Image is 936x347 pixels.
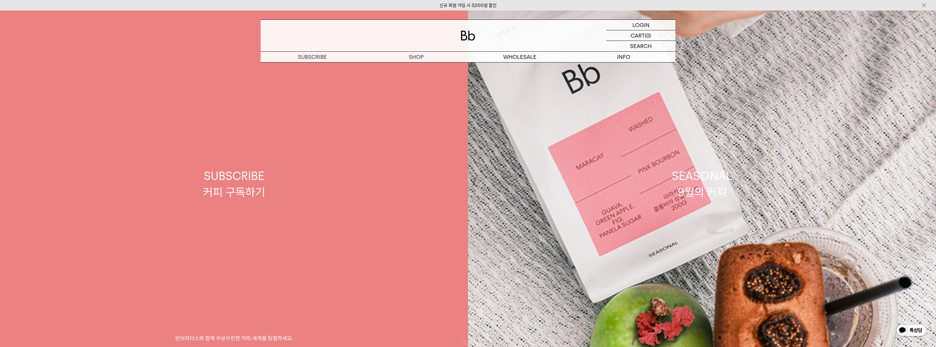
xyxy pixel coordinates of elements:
[645,30,651,41] p: (0)
[672,168,733,200] div: SEASONAL 9월의 커피
[632,20,650,30] p: LOGIN
[468,52,572,62] p: WHOLESALE
[261,52,364,62] a: SUBSCRIBE
[203,168,265,200] div: SUBSCRIBE 커피 구독하기
[630,41,652,51] p: SEARCH
[572,52,675,62] p: INFO
[631,30,645,41] p: CART
[364,52,468,62] a: SHOP
[896,324,927,338] img: 카카오톡 채널 1:1 채팅 버튼
[439,3,497,8] a: 신규 회원 가입 시 3,000원 할인
[606,20,675,30] a: LOGIN
[461,31,475,41] img: 로고
[606,30,675,41] a: CART (0)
